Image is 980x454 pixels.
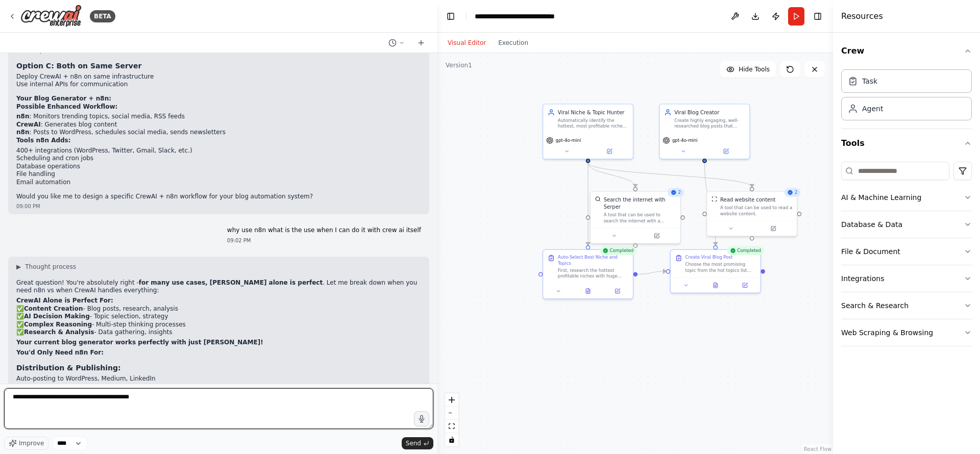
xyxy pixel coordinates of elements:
li: : Generates blog content [16,121,421,129]
button: Open in side panel [753,224,794,233]
strong: Distribution & Publishing: [16,364,121,372]
nav: breadcrumb [475,11,578,21]
button: Visual Editor [442,37,492,49]
div: Auto-Select Best Niche and Topics [558,255,628,266]
button: Click to speak your automation idea [414,411,429,426]
button: fit view [445,420,458,433]
li: Deploy CrewAI + n8n on same infrastructure [16,73,421,81]
span: gpt-4o-mini [672,138,698,143]
p: ✅ - Blog posts, research, analysis ✅ - Topic selection, strategy ✅ - Multi-step thinking processe... [16,305,421,337]
div: Create Viral Blog Post [685,255,733,260]
g: Edge from e9f2fa3b-e235-4277-b7fc-501e03c23dfc to 83c44fe8-b402-404b-a370-f38e6f46bfda [584,163,639,187]
div: React Flow controls [445,393,458,446]
strong: Your current blog generator works perfectly with just [PERSON_NAME]! [16,339,263,346]
button: Database & Data [841,211,972,238]
strong: Content Creation [24,305,83,312]
li: Use internal APIs for communication [16,81,421,89]
div: 09:00 PM [16,203,421,210]
li: Email automation [16,179,421,187]
button: ▶Thought process [16,263,76,271]
div: 09:02 PM [227,237,421,244]
button: Switch to previous chat [384,37,409,49]
strong: CrewAI Alone is Perfect For: [16,297,113,304]
div: Completed [600,246,636,255]
div: Read website content [720,196,775,203]
button: Open in side panel [705,147,747,156]
span: 2 [678,190,681,195]
div: Choose the most promising topic from the hot topics list and create a comprehensive, engaging blo... [685,262,756,273]
div: Search the internet with Serper [604,196,676,211]
strong: for many use cases, [PERSON_NAME] alone is perfect [139,279,323,286]
g: Edge from e9f2fa3b-e235-4277-b7fc-501e03c23dfc to 654a4b8b-5028-4153-bd80-521d1eba8ee1 [584,163,592,245]
span: Improve [19,439,44,447]
span: Hide Tools [739,65,770,73]
div: First, research the hottest profitable niches with huge audiences in [DATE]. Then automatically s... [558,267,628,279]
li: File handling [16,170,421,179]
div: Crew [841,65,972,129]
strong: Tools n8n Adds: [16,137,71,144]
strong: CrewAI [16,121,41,128]
div: 2ScrapeWebsiteToolRead website contentA tool that can be used to read a website content. [706,191,797,236]
div: Automatically identify the hottest, most profitable niche with huge audience potential, then disc... [558,117,628,129]
span: Thought process [25,263,76,271]
li: Database operations [16,163,421,171]
button: Execution [492,37,534,49]
g: Edge from 654a4b8b-5028-4153-bd80-521d1eba8ee1 to d50377d1-aaa6-41d5-bce1-64958ad47e08 [638,268,666,278]
button: Open in side panel [605,287,630,295]
strong: Research & Analysis [24,329,94,336]
h4: Resources [841,10,883,22]
g: Edge from e9f2fa3b-e235-4277-b7fc-501e03c23dfc to af30aef8-7e81-4c28-aa49-7bd6f0192230 [584,163,755,187]
button: View output [700,281,731,290]
li: : Monitors trending topics, social media, RSS feeds [16,113,421,121]
div: Viral Blog CreatorCreate highly engaging, well-researched blog posts that combine trending topics... [659,104,750,159]
button: Send [402,437,433,449]
li: 400+ integrations (WordPress, Twitter, Gmail, Slack, etc.) [16,147,421,155]
a: React Flow attribution [804,446,831,452]
li: Scheduling and cron jobs [16,155,421,163]
button: Improve [4,437,48,450]
span: 2 [795,190,797,195]
img: Logo [20,5,82,28]
li: Auto-posting to WordPress, Medium, LinkedIn [16,375,421,383]
strong: AI Decision Making [24,313,90,320]
div: CompletedCreate Viral Blog PostChoose the most promising topic from the hot topics list and creat... [670,249,761,293]
button: View output [573,287,603,295]
p: Would you like me to design a specific CrewAI + n8n workflow for your blog automation system? [16,193,421,201]
div: BETA [90,10,115,22]
div: Create highly engaging, well-researched blog posts that combine trending topics with valuable ins... [674,117,745,129]
button: Hide left sidebar [444,9,458,23]
div: Viral Niche & Topic Hunter [558,109,628,116]
div: Agent [862,104,883,114]
span: ▶ [16,263,21,271]
div: Viral Niche & Topic HunterAutomatically identify the hottest, most profitable niche with huge aud... [543,104,633,159]
button: Start a new chat [413,37,429,49]
div: A tool that can be used to read a website content. [720,205,792,217]
button: Hide Tools [720,61,776,78]
div: A tool that can be used to search the internet with a search_query. Supports different search typ... [604,212,676,224]
div: CompletedAuto-Select Best Niche and TopicsFirst, research the hottest profitable niches with huge... [543,249,633,299]
span: gpt-4o-mini [556,138,581,143]
div: Tools [841,158,972,355]
button: File & Document [841,238,972,265]
strong: Complex Reasoning [24,321,92,328]
button: zoom in [445,393,458,407]
li: Scheduling posts across multiple platforms [16,383,421,391]
strong: Your Blog Generator + n8n: [16,95,111,102]
button: Open in side panel [732,281,757,290]
button: toggle interactivity [445,433,458,446]
img: SerperDevTool [595,196,601,201]
button: AI & Machine Learning [841,184,972,211]
button: Hide right sidebar [811,9,825,23]
strong: You'd Only Need n8n For: [16,349,104,356]
div: Viral Blog Creator [674,109,745,116]
button: Integrations [841,265,972,292]
img: ScrapeWebsiteTool [712,196,717,201]
button: Tools [841,129,972,158]
span: Send [406,439,421,447]
button: Open in side panel [636,232,677,240]
p: why use n8n what is the use when I can do it with crew ai itself [227,226,421,235]
strong: Option C: Both on Same Server [16,62,141,70]
strong: n8n [16,129,29,136]
strong: Possible Enhanced Workflow: [16,103,117,110]
button: Web Scraping & Browsing [841,319,972,346]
